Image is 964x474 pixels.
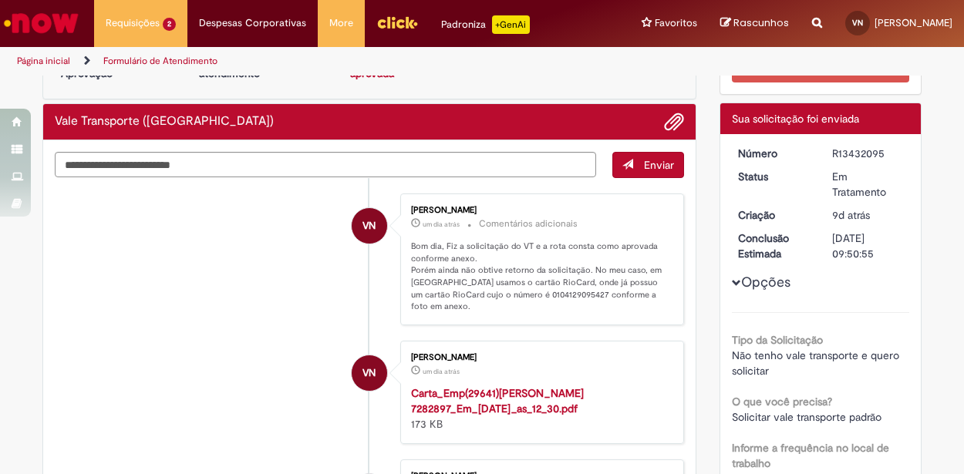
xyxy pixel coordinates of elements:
div: Em Tratamento [832,169,904,200]
div: Padroniza [441,15,530,34]
dt: Número [726,146,821,161]
time: 27/08/2025 17:42:09 [423,220,460,229]
b: O que você precisa? [732,395,832,408]
span: 2 [163,18,176,31]
span: More [329,15,353,31]
div: 20/08/2025 11:50:51 [832,207,904,223]
span: VN [362,355,376,392]
span: Requisições [106,15,160,31]
dt: Conclusão Estimada [726,230,821,261]
div: [DATE] 09:50:55 [832,230,904,261]
p: Bom dia, Fiz a solicitação do VT e a rota consta como aprovada conforme anexo. Porém ainda não ob... [411,240,668,313]
h2: Vale Transporte (VT) Histórico de tíquete [55,115,274,129]
span: um dia atrás [423,367,460,376]
img: ServiceNow [2,8,81,39]
span: Despesas Corporativas [199,15,306,31]
p: +GenAi [492,15,530,34]
dt: Criação [726,207,821,223]
time: 20/08/2025 11:50:51 [832,208,870,222]
span: Sua solicitação foi enviada [732,112,859,126]
div: 173 KB [411,385,668,432]
small: Comentários adicionais [479,217,578,230]
dt: Status [726,169,821,184]
time: 27/08/2025 17:41:36 [423,367,460,376]
div: Vicente Da Costa Silva Neto [352,208,387,244]
span: 9d atrás [832,208,870,222]
span: [PERSON_NAME] [875,16,952,29]
button: Adicionar anexos [664,112,684,132]
textarea: Digite sua mensagem aqui... [55,152,596,177]
a: Formulário de Atendimento [103,55,217,67]
span: VN [852,18,863,28]
ul: Trilhas de página [12,47,631,76]
div: R13432095 [832,146,904,161]
span: Não tenho vale transporte e quero solicitar [732,348,902,378]
span: Rascunhos [733,15,789,30]
b: Tipo da Solicitação [732,333,823,347]
div: [PERSON_NAME] [411,206,668,215]
img: click_logo_yellow_360x200.png [376,11,418,34]
a: Rascunhos [720,16,789,31]
span: Favoritos [655,15,697,31]
div: Vicente Da Costa Silva Neto [352,355,387,391]
button: Enviar [612,152,684,178]
a: Carta_Emp(29641)[PERSON_NAME] 7282897_Em_[DATE]_as_12_30.pdf [411,386,584,415]
b: Informe a frequência no local de trabalho [732,441,889,470]
div: [PERSON_NAME] [411,353,668,362]
span: um dia atrás [423,220,460,229]
span: Solicitar vale transporte padrão [732,410,881,424]
span: Enviar [644,158,674,172]
span: VN [362,207,376,244]
a: Página inicial [17,55,70,67]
